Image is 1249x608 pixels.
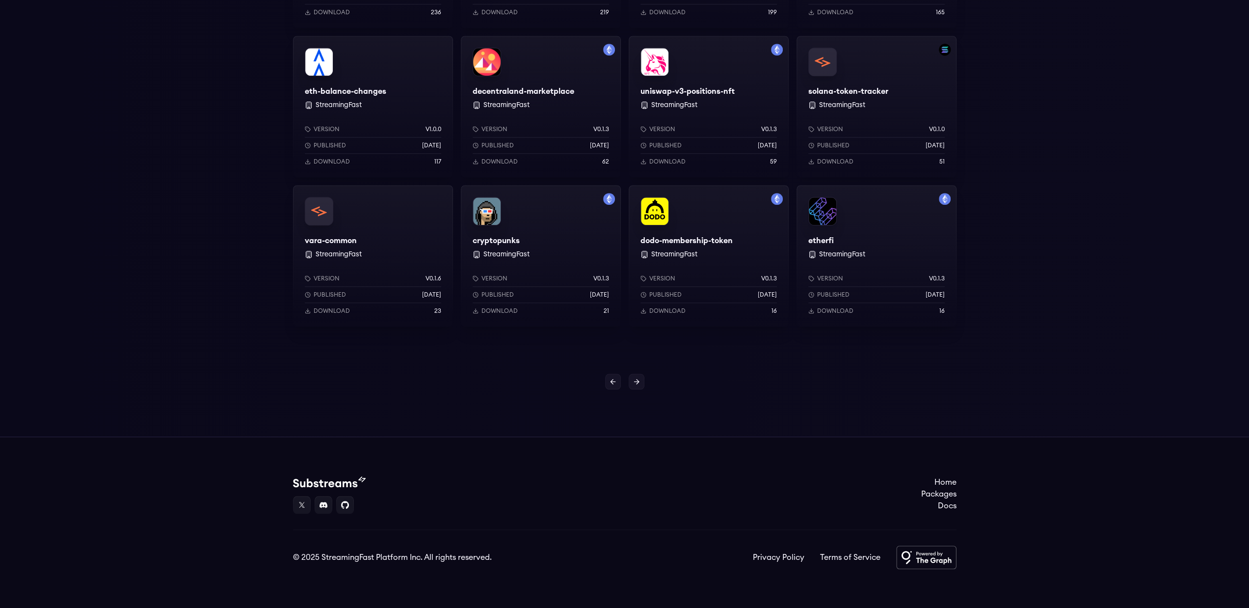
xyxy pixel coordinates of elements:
p: Download [649,307,686,315]
a: Privacy Policy [753,552,804,563]
p: 59 [770,158,777,166]
p: Download [314,158,350,166]
p: [DATE] [926,291,945,299]
button: StreamingFast [819,100,865,110]
p: v0.1.3 [761,125,777,133]
p: v0.1.3 [593,125,609,133]
a: Terms of Service [820,552,880,563]
a: Home [921,476,957,488]
a: eth-balance-changeseth-balance-changes StreamingFastVersionv1.0.0Published[DATE]Download117 [293,36,453,177]
img: Filter by mainnet network [603,193,615,205]
p: 21 [604,307,609,315]
p: 236 [431,8,441,16]
button: StreamingFast [483,100,530,110]
a: Filter by mainnet networkuniswap-v3-positions-nftuniswap-v3-positions-nft StreamingFastVersionv0.... [629,36,789,177]
p: 51 [939,158,945,166]
button: StreamingFast [316,100,362,110]
p: Published [649,291,682,299]
p: Published [314,141,346,149]
p: Published [649,141,682,149]
p: Download [649,158,686,166]
p: Download [649,8,686,16]
p: Download [817,8,853,16]
p: Published [481,291,514,299]
p: [DATE] [590,291,609,299]
p: v0.1.3 [593,275,609,282]
p: v0.1.3 [761,275,777,282]
p: [DATE] [422,291,441,299]
p: Published [817,291,850,299]
img: Filter by solana network [939,44,951,55]
p: Version [314,125,340,133]
a: Filter by mainnet networkdecentraland-marketplacedecentraland-marketplace StreamingFastVersionv0.... [461,36,621,177]
p: Published [817,141,850,149]
p: Published [314,291,346,299]
p: [DATE] [422,141,441,149]
img: Filter by mainnet network [603,44,615,55]
p: Version [649,125,675,133]
p: Published [481,141,514,149]
p: v1.0.0 [425,125,441,133]
button: StreamingFast [819,249,865,259]
p: 16 [771,307,777,315]
p: Download [481,8,518,16]
p: 165 [936,8,945,16]
button: StreamingFast [651,100,697,110]
a: Filter by mainnet networkcryptopunkscryptopunks StreamingFastVersionv0.1.3Published[DATE]Download21 [461,185,621,327]
p: 62 [602,158,609,166]
p: v0.1.6 [425,275,441,282]
img: Filter by mainnet network [771,193,783,205]
img: Substream's logo [293,476,366,488]
a: Docs [921,500,957,512]
img: Filter by mainnet network [771,44,783,55]
p: Version [481,125,507,133]
p: Download [481,307,518,315]
p: [DATE] [758,141,777,149]
p: v0.1.0 [929,125,945,133]
p: [DATE] [926,141,945,149]
p: Download [817,158,853,166]
button: StreamingFast [651,249,697,259]
p: Download [481,158,518,166]
img: Powered by The Graph [896,546,957,569]
p: 199 [768,8,777,16]
p: Version [649,275,675,282]
button: StreamingFast [316,249,362,259]
p: Version [481,275,507,282]
p: 219 [600,8,609,16]
a: Packages [921,488,957,500]
p: v0.1.3 [929,275,945,282]
a: vara-commonvara-common StreamingFastVersionv0.1.6Published[DATE]Download23 [293,185,453,327]
p: Download [817,307,853,315]
p: [DATE] [758,291,777,299]
p: 117 [434,158,441,166]
div: © 2025 StreamingFast Platform Inc. All rights reserved. [293,552,492,563]
img: Filter by mainnet network [939,193,951,205]
p: 23 [434,307,441,315]
p: Version [817,125,843,133]
a: Filter by mainnet networketherfietherfi StreamingFastVersionv0.1.3Published[DATE]Download16 [797,185,957,327]
button: StreamingFast [483,249,530,259]
p: Download [314,8,350,16]
a: Filter by mainnet networkdodo-membership-tokendodo-membership-token StreamingFastVersionv0.1.3Pub... [629,185,789,327]
p: Download [314,307,350,315]
p: Version [314,275,340,282]
a: Filter by solana networksolana-token-trackersolana-token-tracker StreamingFastVersionv0.1.0Publis... [797,36,957,177]
p: [DATE] [590,141,609,149]
p: 16 [939,307,945,315]
p: Version [817,275,843,282]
